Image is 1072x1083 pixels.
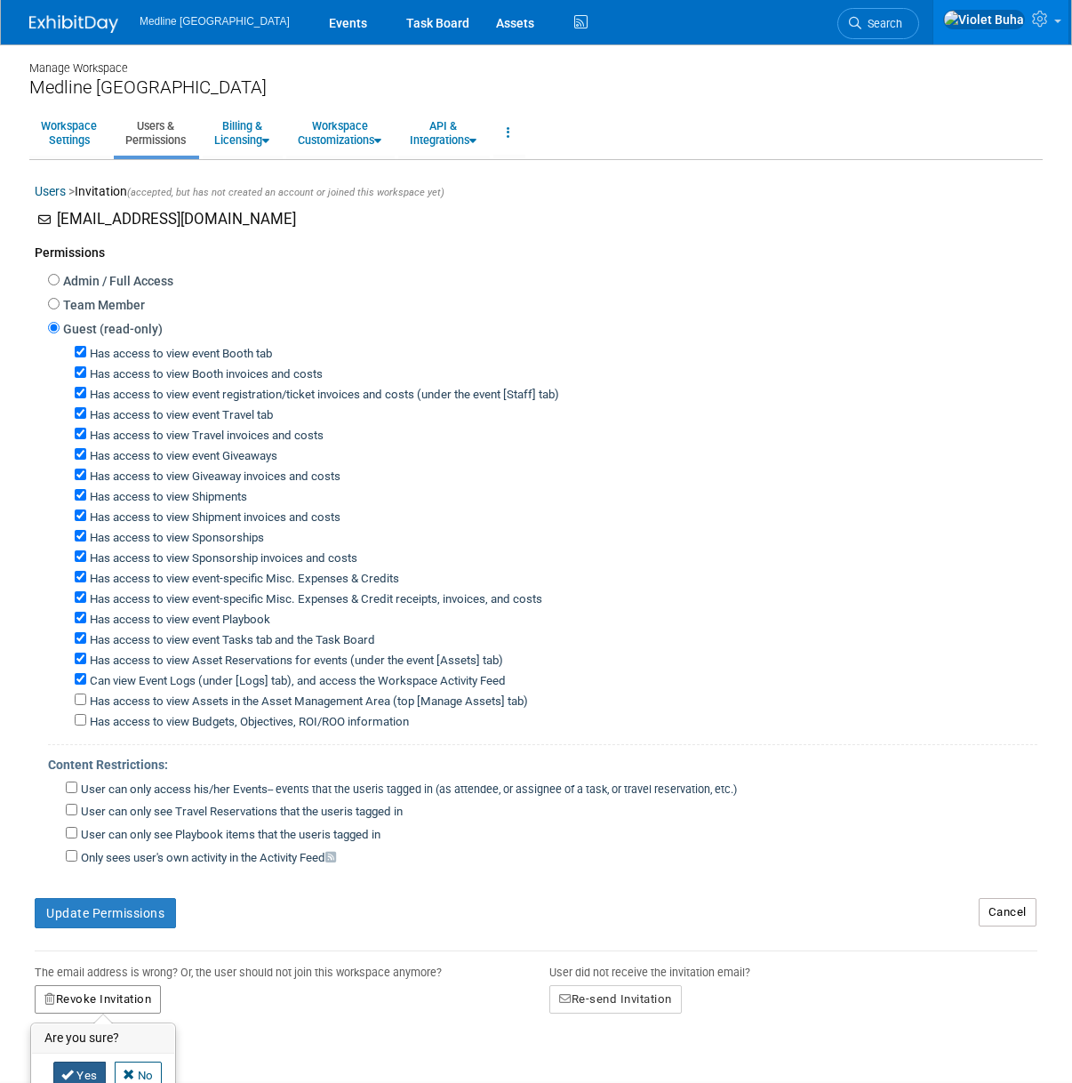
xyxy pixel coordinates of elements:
label: Has access to view Shipment invoices and costs [86,509,340,526]
div: Medline [GEOGRAPHIC_DATA] [29,76,1043,99]
div: User did not receive the invitation email? [549,951,1037,985]
a: Search [837,8,919,39]
a: WorkspaceSettings [29,111,108,155]
label: Has access to view event-specific Misc. Expenses & Credit receipts, invoices, and costs [86,591,542,608]
span: > [68,184,75,198]
label: Has access to view Budgets, Objectives, ROI/ROO information [86,714,409,731]
label: Has access to view event Booth tab [86,346,272,363]
a: Billing &Licensing [203,111,281,155]
label: Has access to view Sponsorship invoices and costs [86,550,357,567]
label: Admin / Full Access [60,272,173,290]
div: Permissions [35,230,1037,270]
div: Manage Workspace [29,44,1043,76]
span: [EMAIL_ADDRESS][DOMAIN_NAME] [57,210,296,228]
label: User can only see Playbook items that the user is tagged in [77,827,380,844]
label: User can only see Travel Reservations that the user is tagged in [77,804,403,821]
label: Has access to view event Giveaways [86,448,277,465]
a: WorkspaceCustomizations [286,111,393,155]
label: Has access to view Shipments [86,489,247,506]
img: ExhibitDay [29,15,118,33]
a: Users &Permissions [114,111,197,155]
div: Content Restrictions: [48,745,1037,778]
img: Violet Buha [943,10,1025,29]
label: Has access to view Assets in the Asset Management Area (top [Manage Assets] tab) [86,694,528,710]
label: User can only access his/her Events [77,782,737,798]
button: Update Permissions [35,898,176,928]
label: Has access to view event registration/ticket invoices and costs (under the event [Staff] tab) [86,387,559,404]
span: (accepted, but has not created an account or joined this workspace yet) [127,187,444,198]
button: Revoke Invitation [35,985,161,1014]
label: Has access to view event-specific Misc. Expenses & Credits [86,571,399,588]
a: Cancel [979,898,1036,927]
label: Has access to view Sponsorships [86,530,264,547]
label: Guest (read-only) [60,320,163,338]
span: -- events that the user is tagged in (as attendee, or assignee of a task, or travel reservation, ... [268,782,737,796]
label: Has access to view event Playbook [86,612,270,629]
label: Has access to view event Travel tab [86,407,273,424]
span: Medline [GEOGRAPHIC_DATA] [140,15,290,28]
label: Has access to view Asset Reservations for events (under the event [Assets] tab) [86,653,503,670]
label: Has access to view Booth invoices and costs [86,366,323,383]
label: Has access to view Giveaway invoices and costs [86,469,340,485]
a: Users [35,184,66,198]
div: The email address is wrong? Or, the user should not join this workspace anymore? [35,951,523,985]
a: API &Integrations [398,111,488,155]
label: Has access to view event Tasks tab and the Task Board [86,632,375,649]
span: Search [861,17,902,30]
label: Can view Event Logs (under [Logs] tab), and access the Workspace Activity Feed [86,673,506,690]
div: Invitation [35,182,1037,209]
button: Re-send Invitation [549,985,682,1014]
label: Has access to view Travel invoices and costs [86,428,324,445]
label: Team Member [60,296,145,314]
h3: Are you sure? [32,1024,174,1053]
label: Only sees user's own activity in the Activity Feed [77,850,336,867]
